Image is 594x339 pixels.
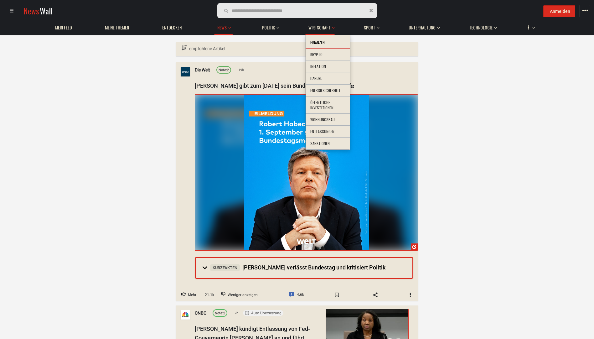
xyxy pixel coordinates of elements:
[215,311,225,316] div: 2
[213,309,227,317] a: Note:2
[550,9,570,14] span: Anmelden
[189,46,225,51] span: empfohlene Artikel
[181,42,226,55] a: empfohlene Artikel
[306,126,350,138] li: Entlassungen
[214,19,233,35] button: News
[219,67,229,73] div: 2
[214,22,230,34] a: News
[204,292,215,298] span: 21.1k
[215,311,223,316] span: Note:
[195,94,418,251] a: Post Image 22737157
[196,258,412,278] summary: Kurzfakten[PERSON_NAME] verlässt Bundestag und kritisiert Politik
[306,37,350,49] li: Finanzen
[306,72,350,85] li: Handel
[305,22,333,34] a: Wirtschaft
[283,289,309,301] a: Comment
[210,264,240,271] span: Kurzfakten
[217,25,227,30] span: News
[306,138,350,150] li: Sanktionen
[305,19,335,35] button: Wirtschaft
[259,19,279,34] button: Politik
[55,25,72,30] span: Mein Feed
[195,95,418,251] img: 538275949_1313008550492318_7867109250772320769_n.jpg
[228,291,258,299] span: Weniger anzeigen
[219,68,227,72] span: Note:
[216,66,231,74] a: Note:2
[259,22,278,34] a: Politik
[262,25,275,30] span: Politik
[195,310,206,316] a: CNBC
[328,290,346,300] span: Bookmark
[405,19,440,34] button: Unterhaltung
[366,290,385,300] span: Share
[23,5,39,17] span: News
[543,5,575,17] button: Anmelden
[306,60,350,73] li: Inflation
[409,25,436,30] span: Unterhaltung
[188,291,196,299] span: Mehr
[181,310,190,320] img: Profilbild von CNBC
[297,291,304,299] span: 4.6k
[23,5,53,17] a: NewsWall
[105,25,129,30] span: Meine Themen
[469,25,493,30] span: Technologie
[306,85,350,97] li: Energiesicherheit
[306,114,350,126] li: Wohnungsbau
[306,96,350,114] li: Öffentliche Investitionen
[195,66,210,73] a: Die Welt
[243,310,283,316] button: Auto-Übersetzung
[361,22,378,34] a: Sport
[466,19,497,34] button: Technologie
[466,22,496,34] a: Technologie
[361,19,380,34] button: Sport
[195,82,354,89] a: [PERSON_NAME] gibt zum [DATE] sein Bundestagsmandat auf
[306,49,350,61] li: Krypto
[176,289,202,301] button: Upvote
[162,25,182,30] span: Entdecken
[364,25,375,30] span: Sport
[216,289,263,301] button: Downvote
[244,95,369,251] img: Post Image 22737157
[237,67,244,73] span: 19h
[210,264,385,271] span: [PERSON_NAME] verlässt Bundestag und kritisiert Politik
[181,67,190,76] img: Profilbild von Die Welt
[308,25,330,30] span: Wirtschaft
[405,22,439,34] a: Unterhaltung
[40,5,53,17] span: Wall
[234,310,238,316] span: 7h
